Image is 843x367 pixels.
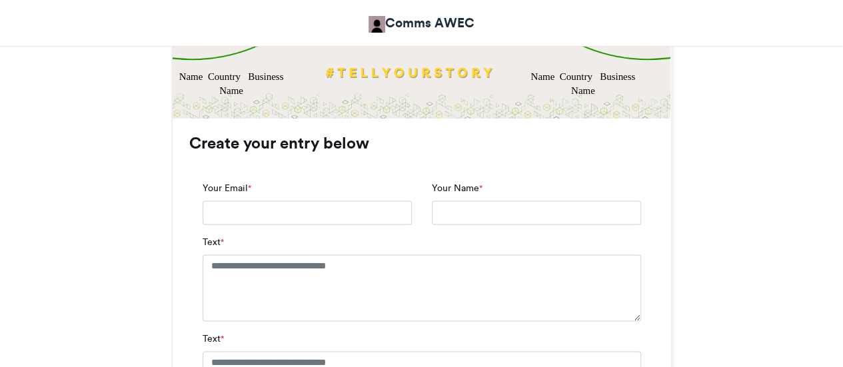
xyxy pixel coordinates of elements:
div: Name Country Business Name [177,69,285,97]
img: Comms AWEC [369,16,385,33]
a: Comms AWEC [369,13,474,33]
label: Text [203,235,224,249]
label: Your Email [203,181,251,195]
div: Name Country Business Name [528,69,637,97]
label: Your Name [432,181,482,195]
label: Text [203,332,224,346]
h3: Create your entry below [189,135,654,151]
